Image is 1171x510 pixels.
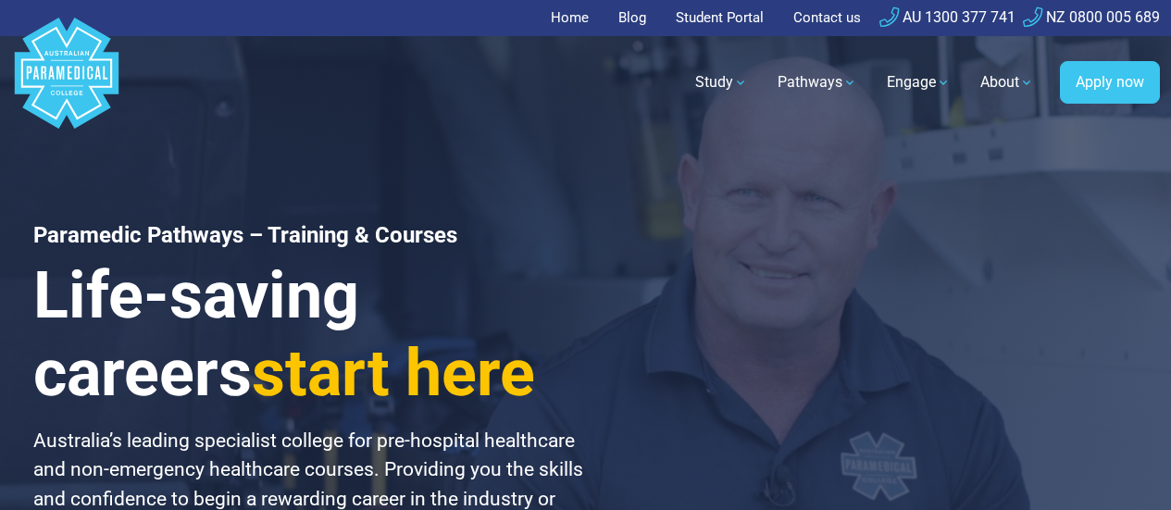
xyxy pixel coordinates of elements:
[252,335,535,411] span: start here
[969,56,1045,108] a: About
[684,56,759,108] a: Study
[1023,8,1160,26] a: NZ 0800 005 689
[33,222,608,249] h1: Paramedic Pathways – Training & Courses
[1060,61,1160,104] a: Apply now
[876,56,962,108] a: Engage
[766,56,868,108] a: Pathways
[879,8,1015,26] a: AU 1300 377 741
[33,256,608,412] h3: Life-saving careers
[11,36,122,130] a: Australian Paramedical College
